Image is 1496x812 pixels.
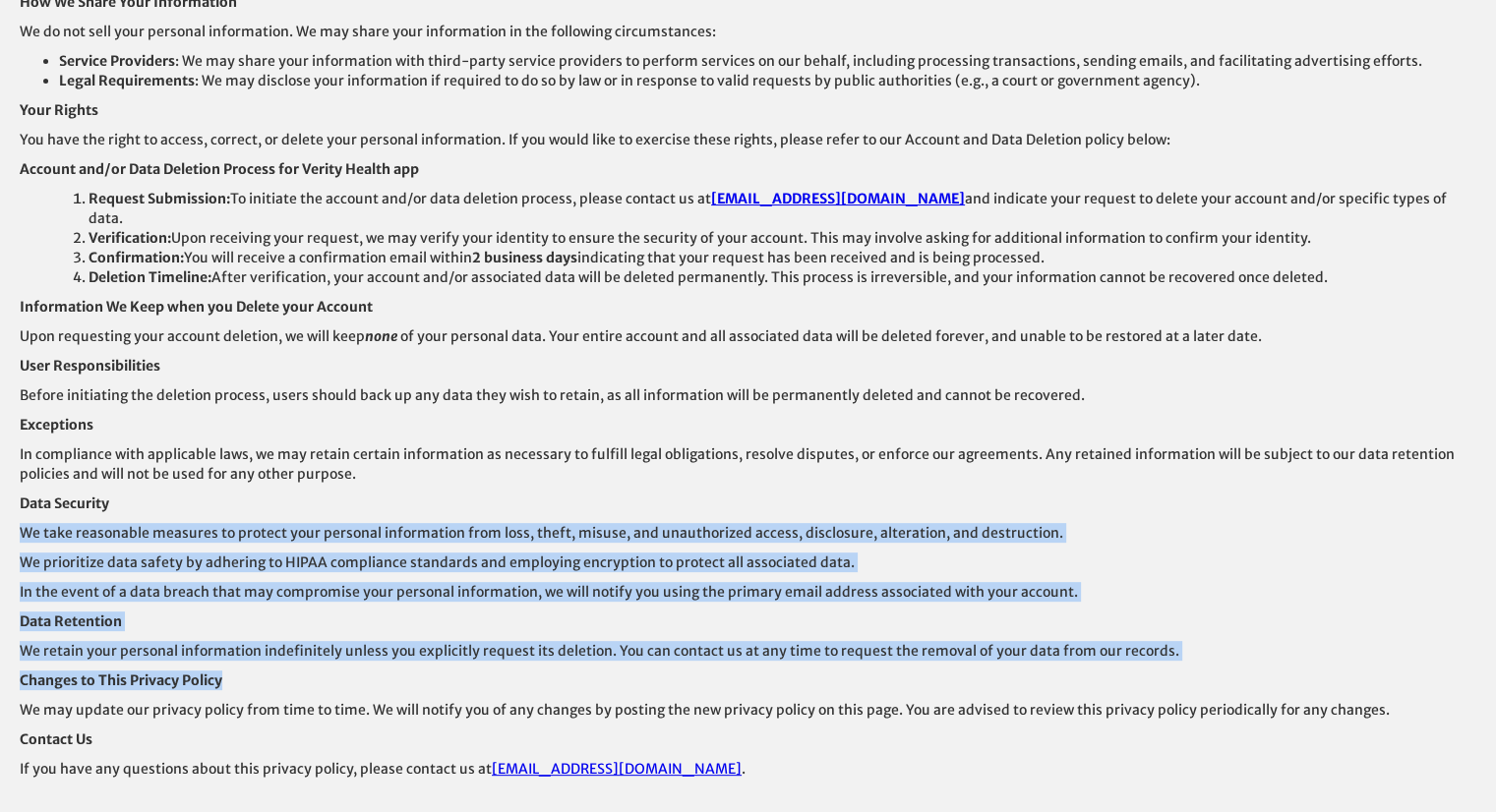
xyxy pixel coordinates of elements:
strong: Verification: [89,229,171,247]
p: Before initiating the deletion process, users should back up any data they wish to retain, as all... [20,385,1476,405]
li: After verification, your account and/or associated data will be deleted permanently. This process... [89,267,1476,287]
strong: Changes to This Privacy Policy [20,671,222,689]
strong: Your Rights [20,101,98,119]
p: We may update our privacy policy from time to time. We will notify you of any changes by posting ... [20,700,1476,720]
strong: Information We Keep when you Delete your Account [20,298,373,316]
p: We take reasonable measures to protect your personal information from loss, theft, misuse, and un... [20,523,1476,543]
p: In the event of a data breach that may compromise your personal information, we will notify you u... [20,582,1476,602]
strong: Data Retention [20,612,122,630]
p: In compliance with applicable laws, we may retain certain information as necessary to fulfill leg... [20,444,1476,484]
em: none [365,327,397,345]
li: : We may disclose your information if required to do so by law or in response to valid requests b... [59,71,1476,90]
strong: Exceptions [20,416,93,434]
strong: Confirmation: [89,249,184,266]
strong: Legal Requirements [59,72,195,89]
a: [EMAIL_ADDRESS][DOMAIN_NAME] [492,760,742,778]
p: We prioritize data safety by adhering to HIPAA compliance standards and employing encryption to p... [20,552,1476,572]
p: We do not sell your personal information. We may share your information in the following circumst... [20,22,1476,41]
li: To initiate the account and/or data deletion process, please contact us at and indicate your requ... [89,189,1476,228]
li: Upon receiving your request, we may verify your identity to ensure the security of your account. ... [89,228,1476,248]
strong: Request Submission: [89,190,230,207]
strong: Account and/or Data Deletion Process for Verity Health app [20,160,419,178]
a: [EMAIL_ADDRESS][DOMAIN_NAME] [711,190,965,207]
li: You will receive a confirmation email within indicating that your request has been received and i... [89,248,1476,267]
strong: User Responsibilities [20,357,160,375]
strong: Data Security [20,494,109,512]
p: You have the right to access, correct, or delete your personal information. If you would like to ... [20,130,1476,149]
strong: Service Providers [59,52,175,70]
strong: Deletion Timeline: [89,268,211,286]
p: Upon requesting your account deletion, we will keep of your personal data. Your entire account an... [20,326,1476,346]
strong: 2 business days [472,249,577,266]
strong: Contact Us [20,730,92,748]
p: We retain your personal information indefinitely unless you explicitly request its deletion. You ... [20,641,1476,661]
li: : We may share your information with third-party service providers to perform services on our beh... [59,51,1476,71]
p: If you have any questions about this privacy policy, please contact us at . [20,759,1476,779]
